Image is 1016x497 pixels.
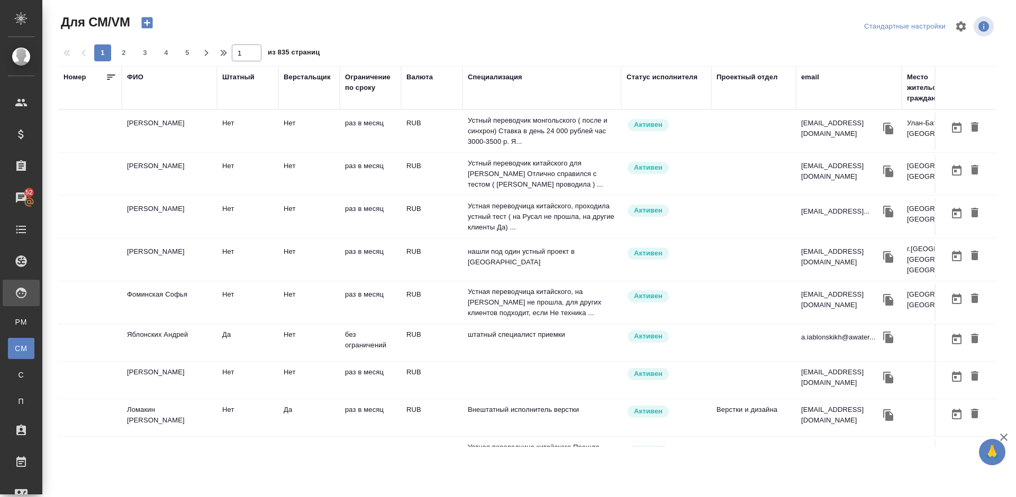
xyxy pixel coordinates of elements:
[948,204,966,223] button: Открыть календарь загрузки
[217,113,278,150] td: Нет
[983,441,1001,463] span: 🙏
[627,72,697,82] div: Статус исполнителя
[278,241,340,278] td: Нет
[902,155,997,192] td: [GEOGRAPHIC_DATA], [GEOGRAPHIC_DATA]
[627,289,706,303] div: Рядовой исполнитель: назначай с учетом рейтинга
[122,324,217,361] td: Яблонских Андрей
[8,311,34,333] a: PM
[468,442,616,474] p: Устная переводчица китайского Прошла устный тест ( для [PERSON_NAME] не подходит, для очень прост...
[401,198,462,235] td: RUB
[122,439,217,476] td: [PERSON_NAME] [PERSON_NAME]
[179,44,196,61] button: 5
[137,48,153,58] span: 3
[634,446,663,457] p: Активен
[966,161,984,180] button: Удалить
[948,14,974,39] span: Настроить таблицу
[217,241,278,278] td: Нет
[948,367,966,386] button: Открыть календарь загрузки
[902,439,997,476] td: [GEOGRAPHIC_DATA], [GEOGRAPHIC_DATA]
[217,362,278,399] td: Нет
[627,246,706,261] div: Рядовой исполнитель: назначай с учетом рейтинга
[8,338,34,359] a: CM
[217,284,278,321] td: Нет
[627,445,706,459] div: Рядовой исполнитель: назначай с учетом рейтинга
[627,204,706,218] div: Рядовой исполнитель: назначай с учетом рейтинга
[881,121,896,136] button: Скопировать
[881,445,896,461] button: Скопировать
[401,284,462,321] td: RUB
[468,115,616,147] p: Устный переводчик монгольского ( после и синхрон) Ставка в день 24 000 рублей час 3000-3500 р. Я...
[948,161,966,180] button: Открыть календарь загрузки
[468,246,616,268] p: нашли под один устный проект в [GEOGRAPHIC_DATA]
[13,317,29,327] span: PM
[966,367,984,386] button: Удалить
[340,113,401,150] td: раз в месяц
[13,370,29,380] span: С
[634,369,663,379] p: Активен
[401,324,462,361] td: RUB
[966,246,984,266] button: Удалить
[634,406,663,417] p: Активен
[340,324,401,361] td: без ограничений
[801,206,869,217] p: [EMAIL_ADDRESS]...
[966,329,984,349] button: Удалить
[401,362,462,399] td: RUB
[881,292,896,308] button: Скопировать
[634,331,663,342] p: Активен
[948,289,966,309] button: Открыть календарь загрузки
[401,439,462,476] td: RUB
[127,72,143,82] div: ФИО
[217,198,278,235] td: Нет
[966,118,984,137] button: Удалить
[627,329,706,344] div: Рядовой исполнитель: назначай с учетом рейтинга
[340,439,401,476] td: раз в месяц
[401,155,462,192] td: RUB
[801,404,881,426] p: [EMAIL_ADDRESS][DOMAIN_NAME]
[13,396,29,407] span: П
[340,155,401,192] td: раз в месяц
[881,329,896,345] button: Скопировать
[711,399,796,436] td: Верстки и дизайна
[401,113,462,150] td: RUB
[115,48,132,58] span: 2
[881,249,896,265] button: Скопировать
[801,332,875,343] p: a.iablonskikh@awater...
[58,14,130,31] span: Для СМ/VM
[627,118,706,132] div: Рядовой исполнитель: назначай с учетом рейтинга
[716,72,778,82] div: Проектный отдел
[217,399,278,436] td: Нет
[468,287,616,318] p: Устная переводчица китайского, на [PERSON_NAME] не прошла, для других клиентов подходит, если Не ...
[217,439,278,476] td: Нет
[3,185,40,211] a: 52
[974,16,996,36] span: Посмотреть информацию
[948,445,966,464] button: Открыть календарь загрузки
[278,284,340,321] td: Нет
[115,44,132,61] button: 2
[801,161,881,182] p: [EMAIL_ADDRESS][DOMAIN_NAME]
[979,439,1005,465] button: 🙏
[881,407,896,423] button: Скопировать
[158,44,175,61] button: 4
[902,238,997,281] td: г.[GEOGRAPHIC_DATA], [GEOGRAPHIC_DATA], [GEOGRAPHIC_DATA]
[122,198,217,235] td: [PERSON_NAME]
[340,362,401,399] td: раз в месяц
[634,119,663,130] p: Активен
[634,162,663,173] p: Активен
[634,205,663,216] p: Активен
[19,187,39,198] span: 52
[948,118,966,137] button: Открыть календарь загрузки
[902,198,997,235] td: [GEOGRAPHIC_DATA], [GEOGRAPHIC_DATA]
[627,404,706,419] div: Рядовой исполнитель: назначай с учетом рейтинга
[122,399,217,436] td: Ломакин [PERSON_NAME]
[801,118,881,139] p: [EMAIL_ADDRESS][DOMAIN_NAME]
[158,48,175,58] span: 4
[122,155,217,192] td: [PERSON_NAME]
[966,289,984,309] button: Удалить
[406,72,433,82] div: Валюта
[122,241,217,278] td: [PERSON_NAME]
[222,72,255,82] div: Штатный
[902,284,997,321] td: [GEOGRAPHIC_DATA], [GEOGRAPHIC_DATA]
[8,391,34,412] a: П
[907,72,992,104] div: Место жительства(Город), гражданство
[948,404,966,424] button: Открыть календарь загрузки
